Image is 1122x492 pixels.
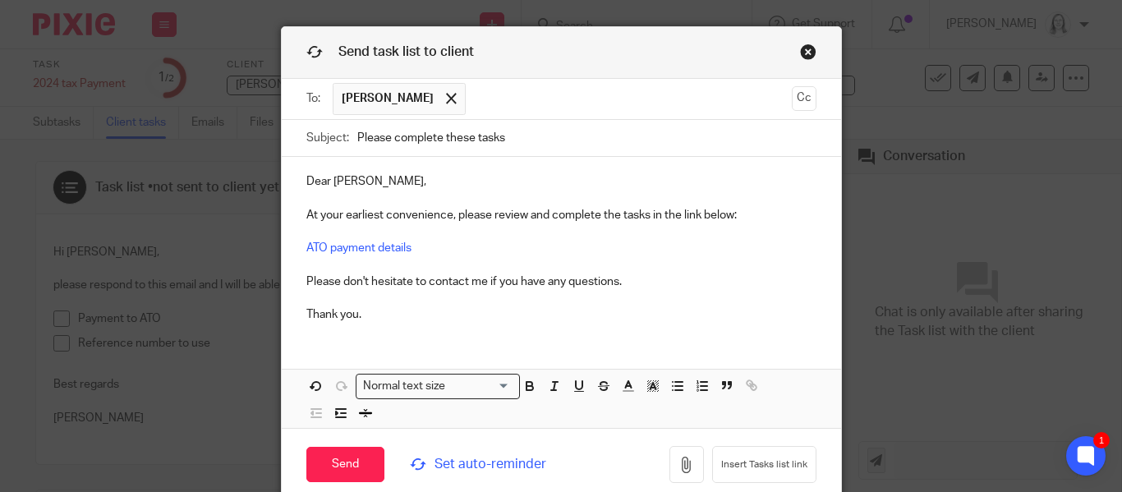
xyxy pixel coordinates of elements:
input: Search for option [450,378,509,395]
span: Normal text size [360,378,449,395]
span: Set auto-reminder [410,455,558,474]
input: Send [306,447,384,482]
span: Insert Tasks list link [721,458,807,471]
p: Dear [PERSON_NAME], At your earliest convenience, please review and complete the tasks in the lin... [306,173,816,323]
a: ATO payment details [306,242,412,254]
div: 1 [1093,432,1110,448]
button: Insert Tasks list link [712,446,816,483]
div: Search for option [356,374,520,399]
label: Subject: [306,130,349,146]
